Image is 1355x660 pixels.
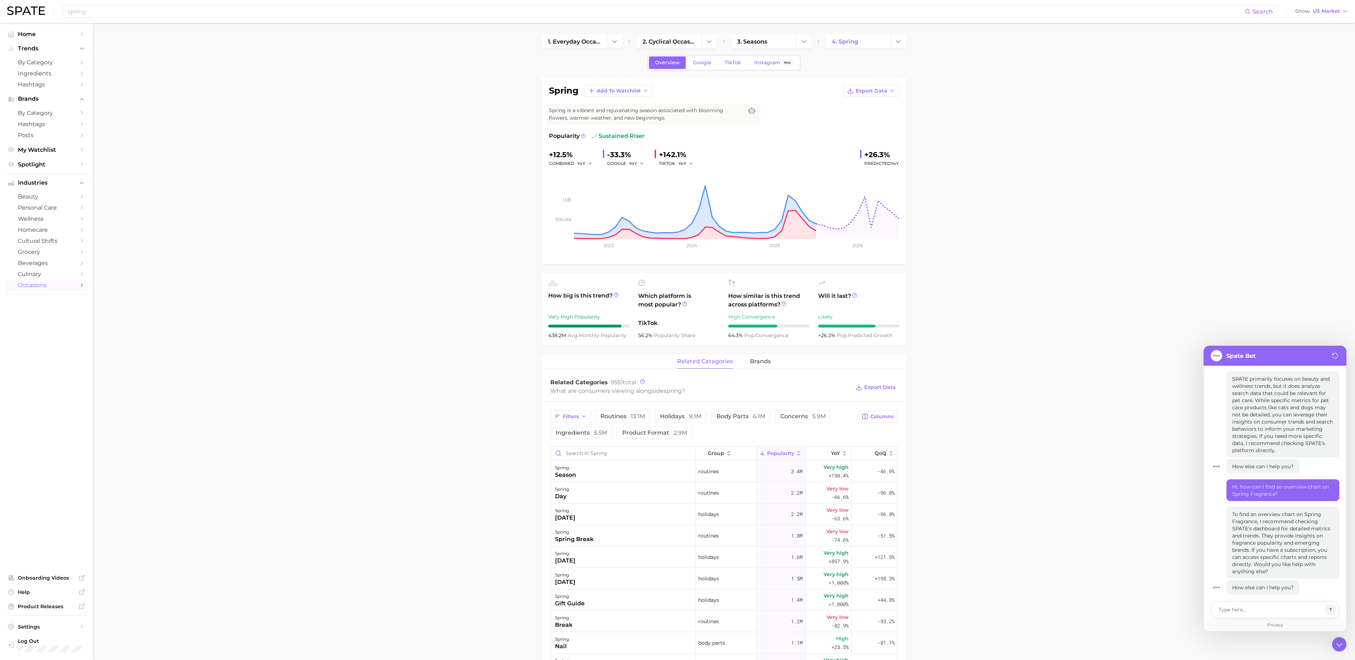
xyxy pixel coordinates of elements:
[6,224,87,235] a: homecare
[18,249,75,255] span: grocery
[701,34,717,49] button: Change Category
[791,617,802,626] span: 1.2m
[851,446,897,460] button: QoQ
[555,635,569,644] div: spring
[812,413,826,420] span: 5.9m
[744,332,789,339] span: convergence
[6,587,87,597] a: Help
[18,204,75,211] span: personal care
[542,34,607,49] a: 1. everyday occasions
[549,149,597,160] div: +12.5%
[563,414,579,420] span: Filters
[577,160,585,166] span: YoY
[18,624,75,630] span: Settings
[791,596,802,604] span: 1.4m
[18,121,75,127] span: Hashtags
[18,45,75,52] span: Trends
[877,489,895,497] span: -96.8%
[548,291,630,309] span: How big is this trend?
[18,180,75,186] span: Industries
[18,638,81,644] span: Log Out
[767,450,794,456] span: Popularity
[837,332,848,339] abbr: popularity index
[555,528,594,536] div: spring
[6,144,87,155] a: My Watchlist
[550,379,608,386] span: Related Categories
[555,556,575,565] div: [DATE]
[698,574,719,583] span: holidays
[18,237,75,244] span: cultural shifts
[18,215,75,222] span: wellness
[18,31,75,37] span: Home
[818,325,900,327] div: 7 / 10
[728,312,810,321] div: High Convergence
[864,384,896,390] span: Export Data
[791,639,802,647] span: 1.1m
[607,149,649,160] div: -33.3%
[567,332,626,339] span: monthly popularity
[607,34,622,49] button: Change Category
[555,599,585,608] div: gift guide
[674,429,687,436] span: 2.9m
[831,643,849,651] span: +25.5%
[551,546,897,568] button: spring[DATE]holidays1.6mVery high+897.9%+121.5%
[693,60,711,66] span: Google
[549,86,579,95] h1: spring
[6,269,87,280] a: culinary
[780,414,826,419] span: concerns
[550,410,591,422] button: Filters
[698,596,719,604] span: holidays
[891,34,906,49] button: Change Category
[18,260,75,266] span: beverages
[818,312,900,321] div: Likely
[555,514,575,522] div: [DATE]
[18,161,75,168] span: Spotlight
[638,292,720,315] span: Which platform is most popular?
[1293,7,1350,16] button: ShowUS Market
[600,414,645,419] span: routines
[18,575,75,581] span: Onboarding Videos
[555,614,572,622] div: spring
[548,325,630,327] div: 9 / 10
[748,56,799,69] a: InstagramBeta
[548,38,601,45] span: 1. everyday occasions
[877,467,895,476] span: -46.9%
[6,257,87,269] a: beverages
[689,413,701,420] span: 9.1m
[875,450,886,456] span: QoQ
[18,59,75,66] span: by Category
[829,601,849,607] span: >1,000%
[805,446,851,460] button: YoY
[678,159,694,168] button: YoY
[660,414,701,419] span: holidays
[6,29,87,40] a: Home
[791,574,802,583] span: 1.5m
[698,489,719,497] span: routines
[18,96,75,102] span: Brands
[551,461,897,482] button: springseasonroutines3.4mVery high+190.4%-46.9%
[584,85,652,97] button: Add to Watchlist
[551,611,897,632] button: springbreakroutines1.2mVery low-82.9%-93.2%
[6,235,87,246] a: cultural shifts
[829,557,849,566] span: +897.9%
[877,596,895,604] span: +44.8%
[818,292,900,309] span: Will it last?
[18,146,75,153] span: My Watchlist
[731,34,796,49] a: 3. seasons
[18,193,75,200] span: beauty
[555,571,575,579] div: spring
[549,159,597,168] div: combined
[67,5,1245,17] input: Search here for a brand, industry, or ingredient
[18,132,75,139] span: Posts
[6,57,87,68] a: by Category
[875,574,895,583] span: +198.3%
[611,379,623,386] span: 9551
[622,430,687,436] span: product format
[659,149,698,160] div: +142.1%
[744,332,755,339] abbr: popularity index
[577,159,592,168] button: YoY
[698,617,719,626] span: routines
[555,621,572,629] div: break
[856,88,887,94] span: Export Data
[698,467,719,476] span: routines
